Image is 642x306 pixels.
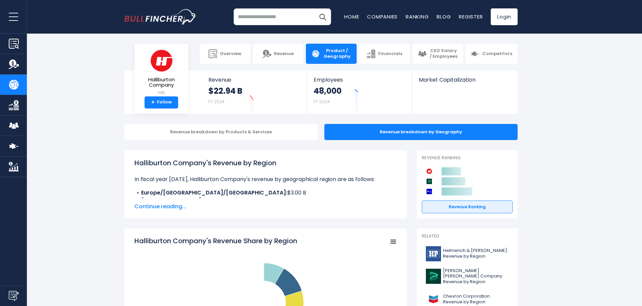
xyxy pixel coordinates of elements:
a: Revenue $22.94 B FY 2024 [202,71,307,114]
span: Chevron Corporation Revenue by Region [443,294,509,305]
img: BKR logo [426,269,441,284]
a: Blog [437,13,451,20]
img: Baker Hughes Company competitors logo [425,177,433,185]
span: Overview [220,51,241,57]
a: Competitors [466,44,518,64]
text: 13.09 % [272,264,288,270]
p: In fiscal year [DATE], Halliburton Company's revenue by geographical region are as follows: [134,175,397,183]
a: CEO Salary / Employees [412,44,463,64]
a: Login [491,8,518,25]
a: [PERSON_NAME] [PERSON_NAME] Company Revenue by Region [422,266,513,287]
span: Helmerich & [PERSON_NAME] Revenue by Region [443,248,509,259]
p: Related [422,233,513,239]
span: Financials [378,51,402,57]
strong: $22.94 B [208,86,242,96]
a: Register [459,13,483,20]
span: Revenue [274,51,294,57]
span: Product / Geography [323,48,351,59]
text: 41.95 % [217,291,235,297]
div: Revenue breakdown by Products & Services [124,124,318,140]
a: Go to homepage [124,9,197,25]
a: Overview [200,44,250,64]
li: $3.00 B [134,189,397,197]
text: 18.35 % [295,294,312,300]
h1: Halliburton Company's Revenue by Region [134,158,397,168]
strong: 48,000 [314,86,342,96]
a: Halliburton Company HAL [139,49,183,96]
img: Halliburton Company competitors logo [425,167,433,175]
li: $4.21 B [134,197,397,205]
small: FY 2024 [314,99,330,104]
a: Market Capitalization [412,71,517,94]
a: Revenue [253,44,304,64]
span: Continue reading... [134,203,397,211]
a: Companies [367,13,398,20]
strong: + [151,99,155,105]
span: Halliburton Company [140,77,183,88]
span: [PERSON_NAME] [PERSON_NAME] Company Revenue by Region [443,268,509,285]
span: Competitors [482,51,512,57]
div: Revenue breakdown by Geography [324,124,518,140]
small: FY 2024 [208,99,225,104]
a: Home [344,13,359,20]
p: Revenue Ranking [422,155,513,161]
img: HP logo [426,246,441,261]
b: Europe/[GEOGRAPHIC_DATA]/[GEOGRAPHIC_DATA]: [141,189,287,196]
button: Search [314,8,331,25]
a: Revenue Ranking [422,201,513,213]
b: [GEOGRAPHIC_DATA]: [141,197,203,205]
img: bullfincher logo [124,9,197,25]
a: Helmerich & [PERSON_NAME] Revenue by Region [422,245,513,263]
span: Employees [314,77,405,83]
small: HAL [140,90,183,96]
a: Financials [359,44,410,64]
a: +Follow [145,96,178,108]
span: Market Capitalization [419,77,510,83]
tspan: Halliburton Company's Revenue Share by Region [134,236,297,246]
span: Revenue [208,77,300,83]
a: Ranking [406,13,429,20]
a: Employees 48,000 FY 2024 [307,71,411,114]
a: Product / Geography [306,44,357,64]
span: CEO Salary / Employees [429,48,458,59]
img: Schlumberger Limited competitors logo [425,187,433,195]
